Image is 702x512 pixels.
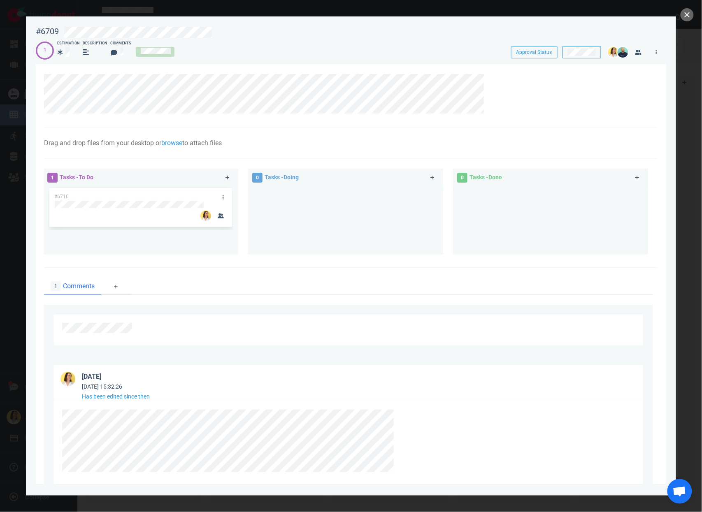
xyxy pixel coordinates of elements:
[54,194,69,199] span: #6710
[82,383,122,390] small: [DATE] 15:32:26
[667,479,692,504] div: Ouvrir le chat
[470,174,502,181] span: Tasks - Done
[252,173,263,183] span: 0
[36,26,59,37] div: #6709
[608,47,619,58] img: 26
[60,372,75,387] img: 36
[618,47,628,58] img: 26
[83,41,107,46] div: Description
[82,372,101,382] div: [DATE]
[457,173,467,183] span: 0
[44,47,46,54] div: 1
[110,41,131,46] div: Comments
[82,393,150,400] small: Has been edited since then
[265,174,299,181] span: Tasks - Doing
[182,139,222,147] span: to attach files
[681,8,694,21] button: close
[57,41,79,46] div: Estimation
[51,281,61,291] span: 1
[200,211,211,221] img: 26
[511,46,558,58] button: Approval Status
[47,173,58,183] span: 1
[161,139,182,147] a: browse
[44,139,161,147] span: Drag and drop files from your desktop or
[60,174,93,181] span: Tasks - To Do
[63,281,95,291] span: Comments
